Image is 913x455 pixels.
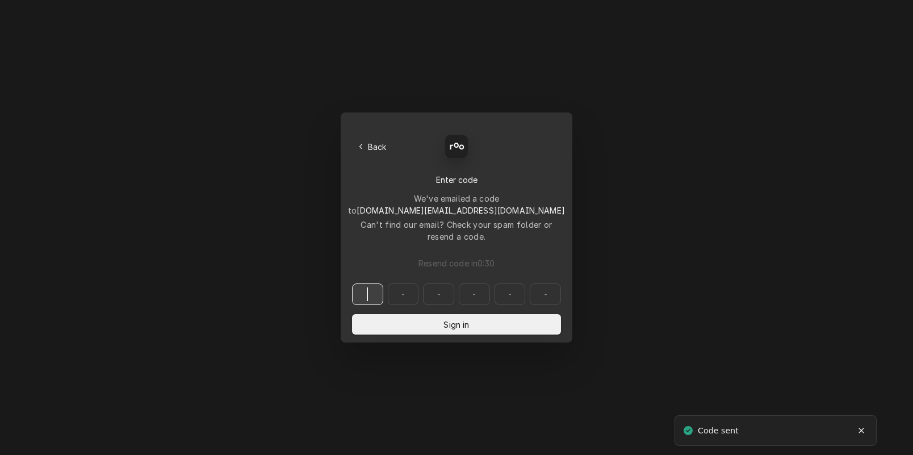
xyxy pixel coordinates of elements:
div: Enter code [352,174,561,186]
span: Back [366,141,389,153]
span: [DOMAIN_NAME][EMAIL_ADDRESS][DOMAIN_NAME] [357,206,565,215]
button: Sign in [352,314,561,335]
div: We've emailed a code [348,193,565,216]
div: Can't find our email? Check your spam folder or resend a code. [352,219,561,243]
button: Back [352,139,393,155]
span: Sign in [441,319,471,331]
div: Code sent [698,425,742,437]
span: Resend code in 0 : 30 [416,257,497,269]
span: to [348,206,565,215]
button: Resend code in0:30 [352,253,561,273]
